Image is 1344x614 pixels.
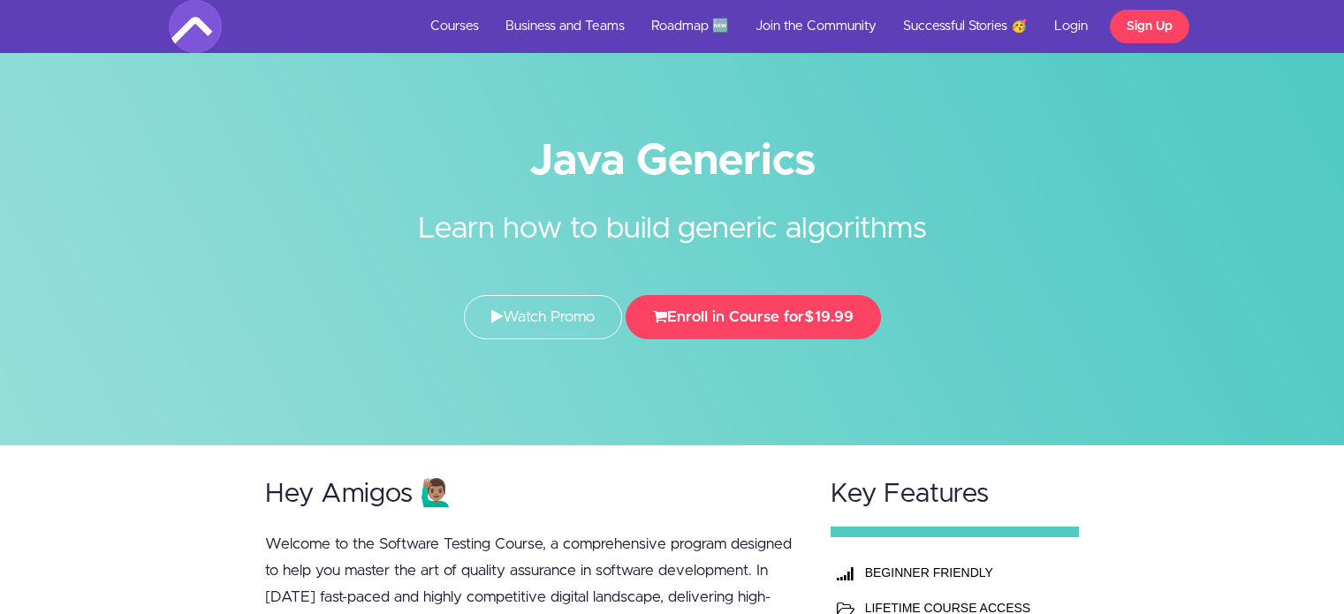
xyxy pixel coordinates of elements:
th: BEGINNER FRIENDLY [861,555,1068,590]
h2: Key Features [831,480,1080,509]
button: Enroll in Course for$19.99 [626,295,881,339]
a: Sign Up [1110,10,1189,43]
h2: Learn how to build generic algorithms [341,181,1004,251]
span: $19.99 [804,309,854,324]
h2: Hey Amigos 🙋🏽‍♂️ [265,480,797,509]
h1: Java Generics [169,141,1176,181]
a: Watch Promo [464,295,622,339]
